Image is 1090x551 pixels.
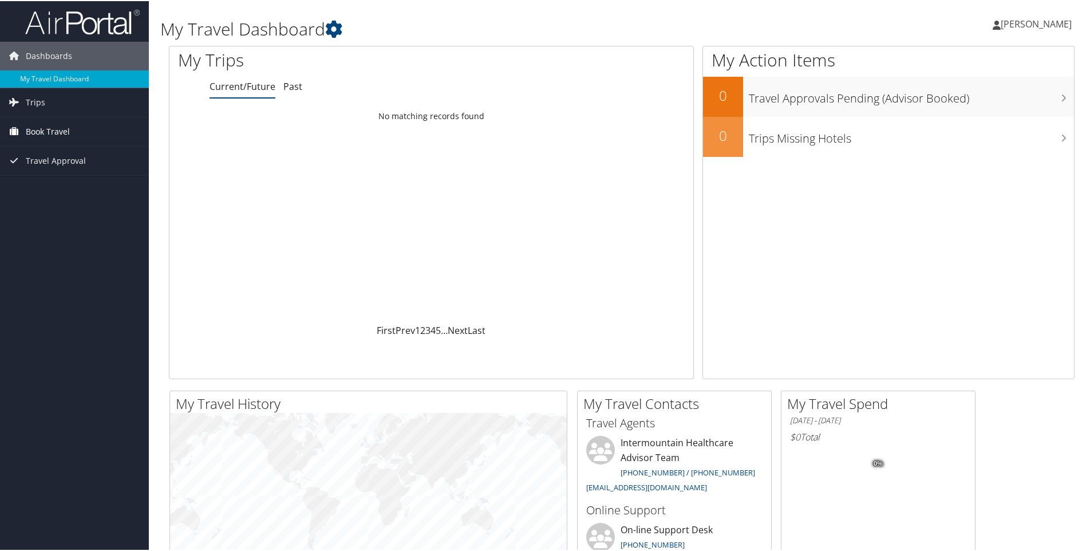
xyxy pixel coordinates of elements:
[25,7,140,34] img: airportal-logo.png
[703,47,1074,71] h1: My Action Items
[26,87,45,116] span: Trips
[586,501,763,517] h3: Online Support
[703,85,743,104] h2: 0
[703,125,743,144] h2: 0
[448,323,468,336] a: Next
[586,414,763,430] h3: Travel Agents
[790,414,966,425] h6: [DATE] - [DATE]
[425,323,431,336] a: 3
[415,323,420,336] a: 1
[169,105,693,125] td: No matching records found
[420,323,425,336] a: 2
[436,323,441,336] a: 5
[749,84,1074,105] h3: Travel Approvals Pending (Advisor Booked)
[993,6,1083,40] a: [PERSON_NAME]
[621,538,685,549] a: [PHONE_NUMBER]
[178,47,467,71] h1: My Trips
[26,145,86,174] span: Travel Approval
[580,435,768,496] li: Intermountain Healthcare Advisor Team
[468,323,485,336] a: Last
[26,116,70,145] span: Book Travel
[396,323,415,336] a: Prev
[787,393,975,412] h2: My Travel Spend
[621,466,755,477] a: [PHONE_NUMBER] / [PHONE_NUMBER]
[441,323,448,336] span: …
[790,430,800,442] span: $0
[283,79,302,92] a: Past
[431,323,436,336] a: 4
[26,41,72,69] span: Dashboards
[583,393,771,412] h2: My Travel Contacts
[377,323,396,336] a: First
[874,459,883,466] tspan: 0%
[703,116,1074,156] a: 0Trips Missing Hotels
[703,76,1074,116] a: 0Travel Approvals Pending (Advisor Booked)
[160,16,776,40] h1: My Travel Dashboard
[1001,17,1072,29] span: [PERSON_NAME]
[210,79,275,92] a: Current/Future
[749,124,1074,145] h3: Trips Missing Hotels
[586,481,707,491] a: [EMAIL_ADDRESS][DOMAIN_NAME]
[790,430,966,442] h6: Total
[176,393,567,412] h2: My Travel History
